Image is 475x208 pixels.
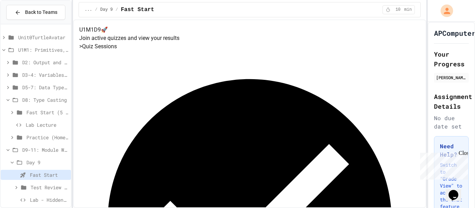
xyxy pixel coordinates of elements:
[22,59,68,66] span: D2: Output and Compiling Code
[18,34,68,41] span: Unit0TurtleAvatar
[434,114,469,131] div: No due date set
[18,46,68,53] span: U1M1: Primitives, Variables, Basic I/O
[79,26,420,34] h4: U1M1D9 🚀
[3,3,48,44] div: Chat with us now!Close
[95,7,97,13] span: /
[6,5,65,20] button: Back to Teams
[26,121,68,128] span: Lab Lecture
[79,42,420,51] h5: > Quiz Sessions
[100,7,113,13] span: Day 9
[79,34,420,42] p: Join active quizzes and view your results
[433,3,455,19] div: My Account
[115,7,118,13] span: /
[26,109,68,116] span: Fast Start (5 mins)
[22,96,68,103] span: D8: Type Casting
[25,9,57,16] span: Back to Teams
[26,134,68,141] span: Practice (Homework, if needed)
[30,196,68,203] span: Lab - Hidden Figures: Launch Weight Calculator
[404,7,412,13] span: min
[22,71,68,78] span: D3-4: Variables and Input
[436,74,467,81] div: [PERSON_NAME]
[434,49,469,69] h2: Your Progress
[434,92,469,111] h2: Assignment Details
[22,146,68,153] span: D9-11: Module Wrap Up
[440,142,463,159] h3: Need Help?
[84,7,92,13] span: ...
[417,150,468,180] iframe: chat widget
[31,184,68,191] span: Test Review (35 mins)
[22,84,68,91] span: D5-7: Data Types and Number Calculations
[446,180,468,201] iframe: chat widget
[30,171,68,178] span: Fast Start
[121,6,154,14] span: Fast Start
[393,7,404,13] span: 10
[26,159,68,166] span: Day 9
